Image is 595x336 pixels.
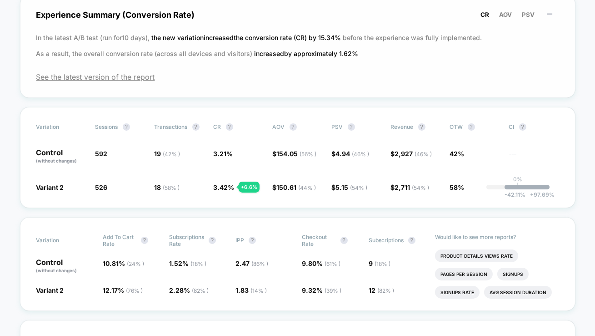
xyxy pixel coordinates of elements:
span: 18 [155,183,180,191]
button: ? [418,123,425,131]
span: CI [509,123,559,131]
span: 9.32 % [302,286,342,294]
span: AOV [273,123,285,130]
button: ? [519,123,526,131]
span: 12.17 % [103,286,143,294]
span: See the latest version of the report [36,72,559,81]
p: | [517,183,519,189]
span: 3.21 % [214,150,233,158]
span: PSV [332,123,343,130]
button: ? [123,123,130,131]
li: Product Details Views Rate [435,249,518,262]
span: 592 [95,150,108,158]
span: Variant 2 [36,183,64,191]
span: -42.11 % [505,191,525,198]
button: PSV [520,10,538,19]
span: AOV [500,11,512,18]
span: $ [273,150,317,158]
button: ? [226,123,233,131]
span: Variation [36,234,86,247]
span: ( 76 % ) [126,287,143,294]
span: $ [391,183,430,191]
button: ? [290,123,297,131]
span: Checkout Rate [302,234,336,247]
span: 19 [155,150,180,158]
button: ? [348,123,355,131]
span: Add To Cart Rate [103,234,136,247]
p: Control [36,149,86,164]
span: 97.69 % [525,191,555,198]
button: ? [340,237,348,244]
span: the new variation increased the conversion rate (CR) by 15.34 % [152,34,343,41]
button: ? [141,237,148,244]
span: CR [481,11,490,18]
span: Experience Summary (Conversion Rate) [36,5,559,25]
span: 150.61 [277,183,316,191]
span: OTW [450,123,500,131]
span: ( 82 % ) [377,287,394,294]
span: Variation [36,123,86,131]
span: ( 39 % ) [325,287,342,294]
li: Signups Rate [435,286,480,299]
span: 2.47 [235,260,268,267]
span: (without changes) [36,158,77,163]
span: ( 56 % ) [300,151,317,158]
p: In the latest A/B test (run for 10 days), before the experience was fully implemented. As a resul... [36,30,559,61]
button: ? [249,237,256,244]
span: $ [391,150,432,158]
span: 3.42 % [214,183,235,191]
button: AOV [497,10,515,19]
span: 2,711 [395,183,430,191]
span: 1.83 [235,286,267,294]
span: ( 82 % ) [192,287,209,294]
button: ? [192,123,200,131]
span: ( 54 % ) [412,184,430,191]
span: $ [332,183,368,191]
span: 2,927 [395,150,432,158]
span: Transactions [155,123,188,130]
span: $ [332,150,370,158]
span: 1.52 % [169,260,206,267]
span: 58% [450,183,465,191]
span: Subscriptions [369,237,404,244]
span: ( 46 % ) [415,151,432,158]
span: ( 42 % ) [163,151,180,158]
p: 0% [514,176,523,183]
span: 154.05 [277,150,317,158]
p: Would like to see more reports? [435,234,559,240]
span: 42% [450,150,465,158]
span: 10.81 % [103,260,144,267]
span: Sessions [95,123,118,130]
li: Pages Per Session [435,268,493,280]
span: ( 14 % ) [250,287,267,294]
span: $ [273,183,316,191]
span: 526 [95,183,108,191]
span: ( 86 % ) [251,260,268,267]
span: CR [214,123,221,130]
span: ( 61 % ) [325,260,341,267]
span: 12 [369,286,394,294]
span: + [530,191,534,198]
span: Revenue [391,123,414,130]
span: ( 46 % ) [352,151,370,158]
button: ? [209,237,216,244]
span: ( 18 % ) [190,260,206,267]
span: IPP [235,237,244,244]
span: 9.80 % [302,260,341,267]
span: (without changes) [36,268,77,273]
span: 5.15 [336,183,368,191]
span: ( 44 % ) [299,184,316,191]
span: increased by approximately 1.62 % [255,50,359,57]
span: Subscriptions Rate [169,234,204,247]
li: Avg Session Duration [484,286,552,299]
button: CR [478,10,492,19]
span: ( 54 % ) [350,184,368,191]
span: ( 58 % ) [163,184,180,191]
li: Signups [497,268,529,280]
span: 4.94 [336,150,370,158]
button: ? [408,237,415,244]
div: + 6.6 % [239,182,260,193]
p: Control [36,259,94,274]
span: 9 [369,260,390,267]
button: ? [468,123,475,131]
